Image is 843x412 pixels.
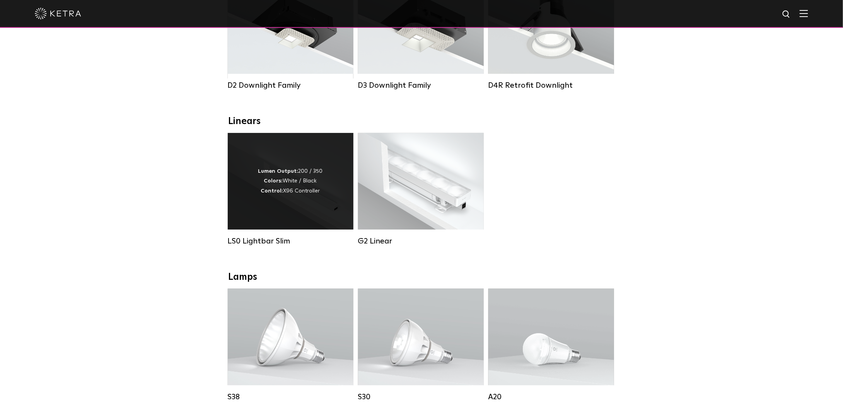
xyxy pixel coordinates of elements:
[358,133,484,246] a: G2 Linear Lumen Output:400 / 700 / 1000Colors:WhiteBeam Angles:Flood / [GEOGRAPHIC_DATA] / Narrow...
[228,81,353,90] div: D2 Downlight Family
[488,289,614,402] a: A20 Lumen Output:600 / 800Colors:White / BlackBase Type:E26 Edison Base / GU24Beam Angles:Omni-Di...
[35,8,81,19] img: ketra-logo-2019-white
[228,392,353,402] div: S38
[782,10,792,19] img: search icon
[358,237,484,246] div: G2 Linear
[258,167,323,196] div: 200 / 350 White / Black X96 Controller
[264,178,283,184] strong: Colors:
[228,272,615,283] div: Lamps
[258,169,299,174] strong: Lumen Output:
[488,392,614,402] div: A20
[800,10,808,17] img: Hamburger%20Nav.svg
[261,188,283,194] strong: Control:
[358,81,484,90] div: D3 Downlight Family
[228,116,615,127] div: Linears
[228,237,353,246] div: LS0 Lightbar Slim
[488,81,614,90] div: D4R Retrofit Downlight
[358,392,484,402] div: S30
[358,289,484,402] a: S30 Lumen Output:1100Colors:White / BlackBase Type:E26 Edison Base / GU24Beam Angles:15° / 25° / ...
[228,133,353,246] a: LS0 Lightbar Slim Lumen Output:200 / 350Colors:White / BlackControl:X96 Controller
[228,289,353,402] a: S38 Lumen Output:1100Colors:White / BlackBase Type:E26 Edison Base / GU24Beam Angles:10° / 25° / ...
